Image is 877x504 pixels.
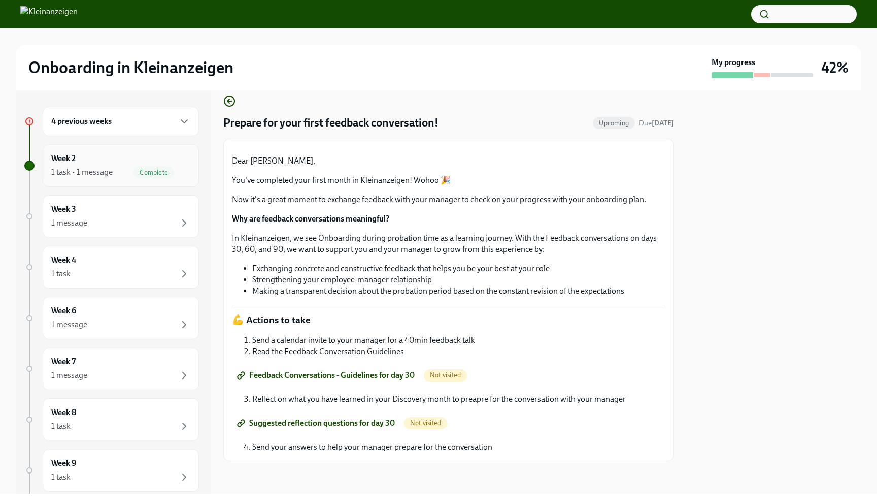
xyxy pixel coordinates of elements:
li: Send a calendar invite to your manager for a 40min feedback talk [252,335,665,346]
h4: Prepare for your first feedback conversation! [223,115,438,131]
strong: [DATE] [652,119,674,128]
li: Send your answers to help your manager prepare for the conversation [252,442,665,453]
span: Suggested reflection questions for day 30 [239,418,395,428]
div: 1 task • 1 message [51,167,113,178]
p: You've completed your first month in Kleinanzeigen! Wohoo 🎉 [232,175,665,186]
h6: Week 8 [51,407,76,418]
p: 💪 Actions to take [232,313,665,327]
span: Upcoming [593,119,635,127]
a: Week 31 message [24,195,199,238]
a: Week 61 message [24,297,199,339]
div: 4 previous weeks [43,107,199,136]
h3: 42% [821,58,849,77]
h2: Onboarding in Kleinanzeigen [28,57,233,78]
strong: Why are feedback conversations meaningful? [232,214,389,224]
li: Exchanging concrete and constructive feedback that helps you be your best at your role [252,263,665,274]
span: Not visited [424,371,467,379]
a: Week 71 message [24,348,199,390]
span: Feedback Conversations - Guidelines for day 30 [239,370,415,381]
a: Week 21 task • 1 messageComplete [24,144,199,187]
span: September 28th, 2025 09:00 [639,118,674,128]
div: 1 message [51,319,87,330]
div: 1 message [51,217,87,229]
strong: My progress [712,57,755,68]
li: Read the Feedback Conversation Guidelines [252,346,665,357]
span: Due [639,119,674,128]
div: 1 task [51,268,71,279]
h6: Week 4 [51,255,76,266]
div: 1 message [51,370,87,381]
h6: Week 3 [51,204,76,215]
a: Week 91 task [24,449,199,492]
a: Suggested reflection questions for day 30 [232,413,402,433]
a: Week 81 task [24,398,199,441]
img: Kleinanzeigen [20,6,78,22]
p: Now it's a great moment to exchange feedback with your manager to check on your progress with you... [232,194,665,205]
span: Complete [133,169,174,176]
li: Strengthening your employee-manager relationship [252,274,665,286]
h6: Week 2 [51,153,76,164]
h6: Week 7 [51,356,76,367]
li: Making a transparent decision about the probation period based on the constant revision of the ex... [252,286,665,297]
div: 1 task [51,471,71,483]
div: 1 task [51,421,71,432]
h6: Week 6 [51,305,76,317]
a: Feedback Conversations - Guidelines for day 30 [232,365,422,386]
span: Not visited [404,419,447,427]
h6: 4 previous weeks [51,116,112,127]
p: In Kleinanzeigen, we see Onboarding during probation time as a learning journey. With the Feedbac... [232,233,665,255]
p: Dear [PERSON_NAME], [232,155,665,167]
h6: Week 9 [51,458,76,469]
li: Reflect on what you have learned in your Discovery month to preapre for the conversation with you... [252,394,665,405]
a: Week 41 task [24,246,199,289]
